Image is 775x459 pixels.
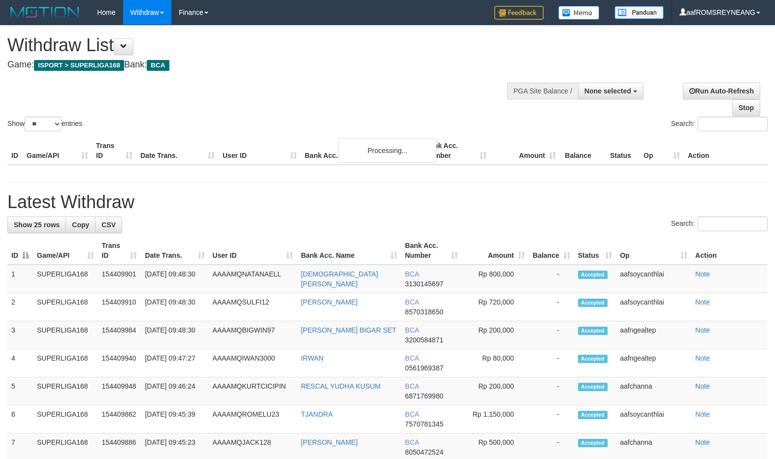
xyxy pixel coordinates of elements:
input: Search: [698,216,768,231]
td: Rp 200,000 [462,377,529,405]
span: CSV [101,221,116,229]
td: - [529,321,574,349]
th: Balance [560,137,606,165]
td: 6 [7,405,33,433]
th: Bank Acc. Number [421,137,490,165]
select: Showentries [25,117,62,131]
th: Amount: activate to sort column ascending [462,237,529,265]
td: 1 [7,265,33,293]
td: SUPERLIGA168 [33,349,98,377]
td: 154409984 [98,321,141,349]
span: Accepted [578,439,608,447]
span: Accepted [578,299,608,307]
th: Bank Acc. Name [301,137,421,165]
td: [DATE] 09:48:30 [141,293,208,321]
a: Note [695,382,710,390]
th: Date Trans.: activate to sort column ascending [141,237,208,265]
td: AAAAMQROMELU23 [209,405,297,433]
td: 154409901 [98,265,141,293]
h4: Game: Bank: [7,60,507,70]
td: SUPERLIGA168 [33,265,98,293]
a: Show 25 rows [7,216,66,233]
td: aafsoycanthlai [616,265,691,293]
th: Date Trans. [136,137,219,165]
th: Action [691,237,768,265]
td: [DATE] 09:47:27 [141,349,208,377]
td: [DATE] 09:48:30 [141,321,208,349]
span: Accepted [578,411,608,419]
div: PGA Site Balance / [507,83,578,99]
span: Copy 3200584871 to clipboard [405,336,444,344]
span: ISPORT > SUPERLIGA168 [34,60,124,71]
td: SUPERLIGA168 [33,377,98,405]
td: - [529,377,574,405]
td: Rp 1,150,000 [462,405,529,433]
th: Op: activate to sort column ascending [616,237,691,265]
span: BCA [405,270,419,278]
td: - [529,349,574,377]
td: AAAAMQBIGWIN97 [209,321,297,349]
td: SUPERLIGA168 [33,321,98,349]
a: Note [695,270,710,278]
td: AAAAMQNATANAELL [209,265,297,293]
a: [PERSON_NAME] [301,438,357,446]
span: BCA [405,298,419,306]
label: Show entries [7,117,82,131]
td: Rp 200,000 [462,321,529,349]
a: Note [695,298,710,306]
th: Game/API: activate to sort column ascending [33,237,98,265]
span: Copy 8570318650 to clipboard [405,308,444,316]
td: AAAAMQSULFI12 [209,293,297,321]
th: Bank Acc. Number: activate to sort column ascending [401,237,462,265]
span: Copy 8050472524 to clipboard [405,448,444,456]
td: 154409940 [98,349,141,377]
th: Trans ID [92,137,136,165]
h1: Latest Withdraw [7,192,768,212]
a: Note [695,326,710,334]
span: Copy 7570781345 to clipboard [405,420,444,428]
td: [DATE] 09:46:24 [141,377,208,405]
th: ID: activate to sort column descending [7,237,33,265]
th: Bank Acc. Name: activate to sort column ascending [297,237,401,265]
a: [DEMOGRAPHIC_DATA][PERSON_NAME] [301,270,378,288]
td: Rp 80,000 [462,349,529,377]
td: [DATE] 09:48:30 [141,265,208,293]
span: BCA [405,410,419,418]
th: Op [640,137,684,165]
span: Copy 0561969387 to clipboard [405,364,444,372]
span: Accepted [578,383,608,391]
th: User ID [219,137,301,165]
td: Rp 800,000 [462,265,529,293]
td: 154409862 [98,405,141,433]
a: Note [695,438,710,446]
button: None selected [578,83,644,99]
span: Copy 6871769980 to clipboard [405,392,444,400]
td: aafngealtep [616,321,691,349]
span: Accepted [578,327,608,335]
img: Button%20Memo.svg [558,6,600,20]
img: panduan.png [614,6,664,19]
h1: Withdraw List [7,35,507,55]
a: RESCAL YUDHA KUSUM [301,382,381,390]
th: User ID: activate to sort column ascending [209,237,297,265]
a: [PERSON_NAME] [301,298,357,306]
span: BCA [147,60,169,71]
label: Search: [671,117,768,131]
th: Status: activate to sort column ascending [574,237,616,265]
a: CSV [95,216,122,233]
a: Copy [65,216,96,233]
td: Rp 720,000 [462,293,529,321]
td: 4 [7,349,33,377]
a: Run Auto-Refresh [683,83,760,99]
a: Note [695,354,710,362]
span: BCA [405,326,419,334]
td: - [529,265,574,293]
span: Copy 3130145697 to clipboard [405,280,444,288]
td: AAAAMQIWAN3000 [209,349,297,377]
input: Search: [698,117,768,131]
td: AAAAMQKURTCICIPIN [209,377,297,405]
span: BCA [405,382,419,390]
span: Accepted [578,355,608,363]
td: SUPERLIGA168 [33,293,98,321]
div: Processing... [338,138,437,163]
